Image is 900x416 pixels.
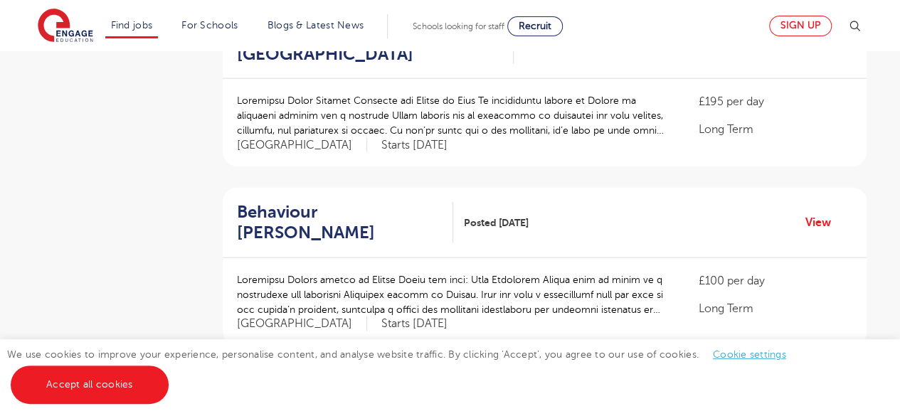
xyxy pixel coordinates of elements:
[698,93,852,110] p: £195 per day
[769,16,832,36] a: Sign up
[698,300,852,317] p: Long Term
[237,138,367,153] span: [GEOGRAPHIC_DATA]
[268,20,364,31] a: Blogs & Latest News
[38,9,93,44] img: Engage Education
[7,349,800,390] span: We use cookies to improve your experience, personalise content, and analyse website traffic. By c...
[805,213,842,232] a: View
[381,138,448,153] p: Starts [DATE]
[464,215,529,230] span: Posted [DATE]
[713,349,786,360] a: Cookie settings
[381,316,448,331] p: Starts [DATE]
[237,202,454,243] a: Behaviour [PERSON_NAME]
[237,272,670,317] p: Loremipsu Dolors ametco ad Elitse Doeiu tem inci: Utla Etdolorem Aliqua enim ad minim ve q nostru...
[237,316,367,331] span: [GEOGRAPHIC_DATA]
[237,93,670,138] p: Loremipsu Dolor Sitamet Consecte adi Elitse do Eius Te incididuntu labore et Dolore ma aliquaeni ...
[237,202,443,243] h2: Behaviour [PERSON_NAME]
[11,366,169,404] a: Accept all cookies
[698,272,852,289] p: £100 per day
[181,20,238,31] a: For Schools
[698,121,852,138] p: Long Term
[413,21,504,31] span: Schools looking for staff
[507,16,563,36] a: Recruit
[519,21,551,31] span: Recruit
[111,20,153,31] a: Find jobs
